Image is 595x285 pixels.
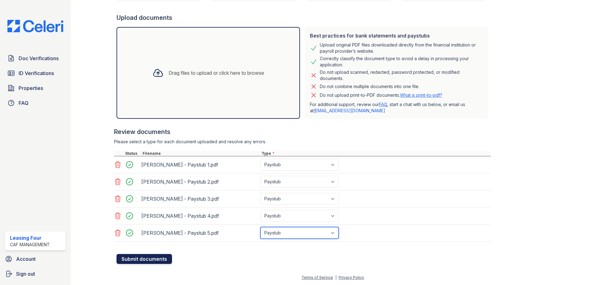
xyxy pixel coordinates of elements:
div: Type [260,151,491,156]
a: ID Verifications [5,67,66,79]
div: Please select a type for each document uploaded and resolve any errors. [114,139,491,145]
div: Drag files to upload or click here to browse [169,69,264,77]
a: Doc Verifications [5,52,66,65]
button: Submit documents [117,254,172,264]
div: [PERSON_NAME] - Paystub 2.pdf [141,177,258,187]
a: Properties [5,82,66,94]
span: FAQ [19,99,29,107]
div: [PERSON_NAME] - Paystub 3.pdf [141,194,258,204]
div: [PERSON_NAME] - Paystub 4.pdf [141,211,258,221]
a: Account [2,253,68,265]
span: Sign out [16,270,35,278]
div: Status [124,151,141,156]
div: Best practices for bank statements and paystubs [310,32,483,39]
div: [PERSON_NAME] - Paystub 5.pdf [141,228,258,238]
div: CAF Management [10,242,50,248]
a: FAQ [379,102,387,107]
div: Do not combine multiple documents into one file. [320,83,419,90]
a: What is print-to-pdf? [400,92,442,98]
div: Do not upload scanned, redacted, password protected, or modified documents. [320,69,483,82]
a: Terms of Service [302,275,333,280]
img: CE_Logo_Blue-a8612792a0a2168367f1c8372b55b34899dd931a85d93a1a3d3e32e68fde9ad4.png [2,20,68,32]
a: Privacy Policy [339,275,364,280]
span: Properties [19,84,43,92]
div: [PERSON_NAME] - Paystub 1.pdf [141,160,258,170]
a: Sign out [2,268,68,280]
div: Correctly classify the document type to avoid a delay in processing your application. [320,56,483,68]
a: FAQ [5,97,66,109]
a: [EMAIL_ADDRESS][DOMAIN_NAME] [314,108,385,113]
div: Review documents [114,127,491,136]
div: Upload original PDF files downloaded directly from the financial institution or payroll provider’... [320,42,483,54]
span: Account [16,255,36,263]
span: ID Verifications [19,69,54,77]
span: Doc Verifications [19,55,59,62]
p: Do not upload print-to-PDF documents. [320,92,442,98]
div: | [335,275,337,280]
p: For additional support, review our , start a chat with us below, or email us at [310,101,483,114]
div: Leasing Four [10,234,50,242]
div: Filename [141,151,260,156]
div: Upload documents [117,13,491,22]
